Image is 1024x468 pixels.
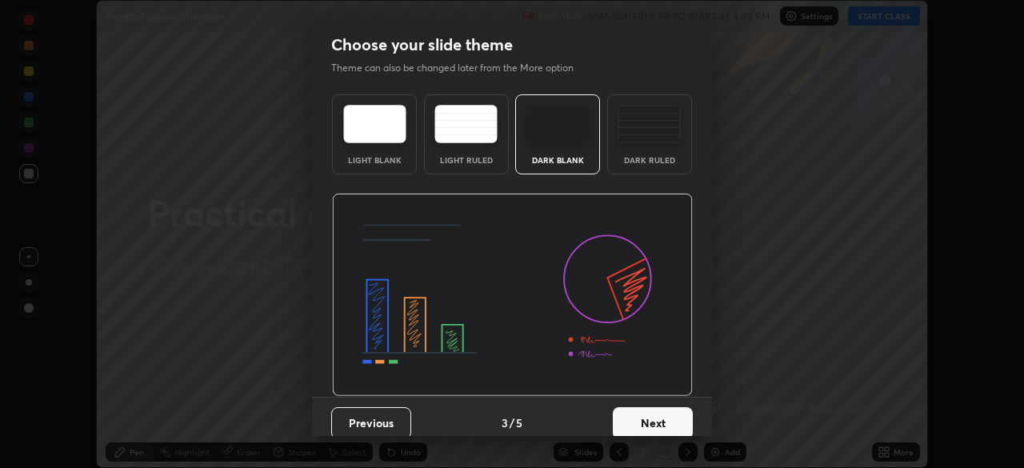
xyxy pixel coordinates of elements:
img: darkRuledTheme.de295e13.svg [618,105,681,143]
h4: 3 [502,414,508,431]
button: Next [613,407,693,439]
div: Light Ruled [434,156,498,164]
img: lightRuledTheme.5fabf969.svg [434,105,498,143]
h4: / [510,414,514,431]
img: darkTheme.f0cc69e5.svg [526,105,590,143]
img: lightTheme.e5ed3b09.svg [343,105,406,143]
p: Theme can also be changed later from the More option [331,61,590,75]
button: Previous [331,407,411,439]
h2: Choose your slide theme [331,34,513,55]
div: Light Blank [342,156,406,164]
div: Dark Blank [526,156,590,164]
div: Dark Ruled [618,156,682,164]
img: darkThemeBanner.d06ce4a2.svg [332,194,693,397]
h4: 5 [516,414,522,431]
